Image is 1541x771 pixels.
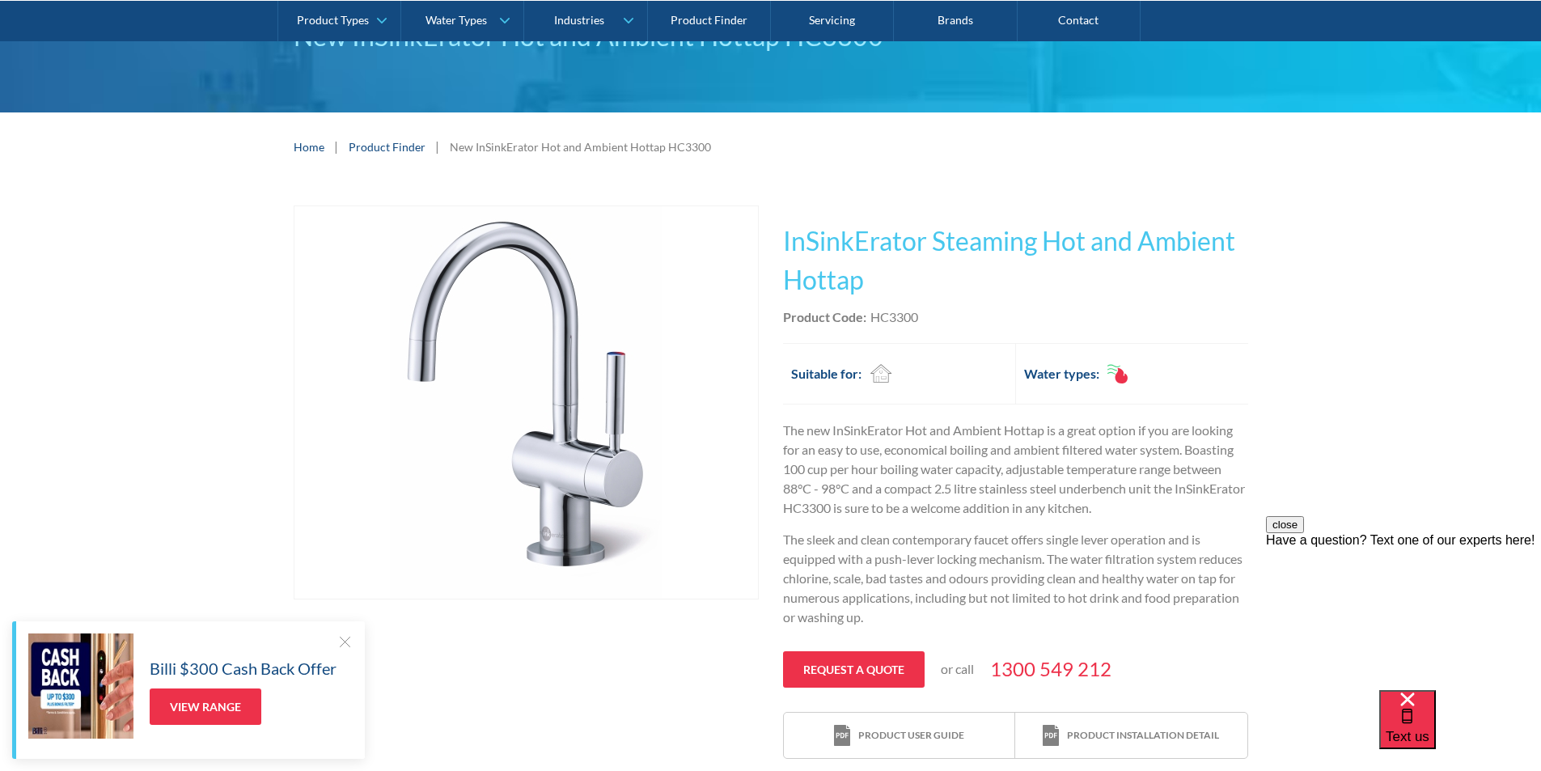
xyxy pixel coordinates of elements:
div: Product installation detail [1067,728,1219,743]
h1: InSinkErator Steaming Hot and Ambient Hottap [783,222,1248,299]
div: | [332,137,341,156]
img: print icon [1043,725,1059,747]
strong: Product Code: [783,309,866,324]
div: | [434,137,442,156]
h5: Billi $300 Cash Back Offer [150,656,337,680]
a: open lightbox [294,205,759,599]
a: Request a quote [783,651,925,688]
div: HC3300 [870,307,918,327]
a: print iconProduct installation detail [1015,713,1247,759]
iframe: podium webchat widget prompt [1266,516,1541,710]
div: New InSinkErator Hot and Ambient Hottap HC3300 [450,138,711,155]
div: Product user guide [858,728,964,743]
div: Water Types [425,13,487,27]
img: New InSinkErator Hot and Ambient Hottap HC3300 [390,206,662,599]
iframe: podium webchat widget bubble [1379,690,1541,771]
a: 1300 549 212 [990,655,1111,684]
a: View Range [150,688,261,725]
p: The new InSinkErator Hot and Ambient Hottap is a great option if you are looking for an easy to u... [783,421,1248,518]
img: print icon [834,725,850,747]
div: Product Types [297,13,369,27]
img: Billi $300 Cash Back Offer [28,633,133,739]
h2: Suitable for: [791,364,862,383]
p: The sleek and clean contemporary faucet offers single lever operation and is equipped with a push... [783,530,1248,627]
h2: Water types: [1024,364,1099,383]
p: or call [941,659,974,679]
a: Home [294,138,324,155]
a: Product Finder [349,138,425,155]
div: Industries [554,13,604,27]
a: print iconProduct user guide [784,713,1015,759]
